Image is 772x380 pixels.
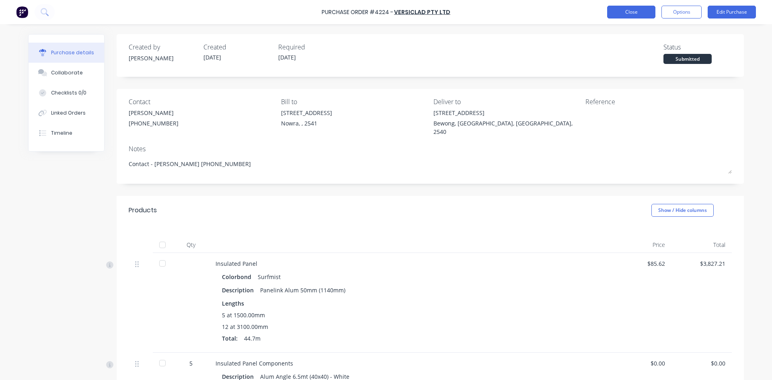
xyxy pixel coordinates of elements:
[129,119,179,127] div: [PHONE_NUMBER]
[678,259,725,268] div: $3,827.21
[51,129,72,137] div: Timeline
[222,322,268,331] span: 12 at 3100.00mm
[433,109,580,117] div: [STREET_ADDRESS]
[394,8,450,16] a: Versiclad Pty Ltd
[222,311,265,319] span: 5 at 1500.00mm
[216,259,605,268] div: Insulated Panel
[29,123,104,143] button: Timeline
[129,144,732,154] div: Notes
[216,359,605,368] div: Insulated Panel Components
[179,359,203,368] div: 5
[618,259,665,268] div: $85.62
[173,237,209,253] div: Qty
[258,271,281,283] div: Surfmist
[433,97,580,107] div: Deliver to
[661,6,702,18] button: Options
[29,83,104,103] button: Checklists 0/0
[611,237,671,253] div: Price
[671,237,732,253] div: Total
[433,119,580,136] div: Bewong, [GEOGRAPHIC_DATA], [GEOGRAPHIC_DATA], 2540
[29,63,104,83] button: Collaborate
[51,69,83,76] div: Collaborate
[244,334,261,343] span: 44.7m
[51,49,94,56] div: Purchase details
[278,42,347,52] div: Required
[222,271,255,283] div: Colorbond
[618,359,665,368] div: $0.00
[51,89,86,97] div: Checklists 0/0
[260,284,345,296] div: Panelink Alum 50mm (1140mm)
[16,6,28,18] img: Factory
[663,42,732,52] div: Status
[222,284,260,296] div: Description
[129,156,732,174] textarea: Contact - [PERSON_NAME] [PHONE_NUMBER]
[585,97,732,107] div: Reference
[129,97,275,107] div: Contact
[678,359,725,368] div: $0.00
[281,119,332,127] div: Nowra, , 2541
[281,109,332,117] div: [STREET_ADDRESS]
[708,6,756,18] button: Edit Purchase
[129,54,197,62] div: [PERSON_NAME]
[222,334,238,343] span: Total:
[322,8,393,16] div: Purchase Order #4224 -
[222,299,244,308] span: Lengths
[129,109,179,117] div: [PERSON_NAME]
[663,54,712,64] div: Submitted
[51,109,86,117] div: Linked Orders
[29,43,104,63] button: Purchase details
[281,97,427,107] div: Bill to
[651,204,714,217] button: Show / Hide columns
[129,42,197,52] div: Created by
[29,103,104,123] button: Linked Orders
[129,205,157,215] div: Products
[203,42,272,52] div: Created
[607,6,655,18] button: Close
